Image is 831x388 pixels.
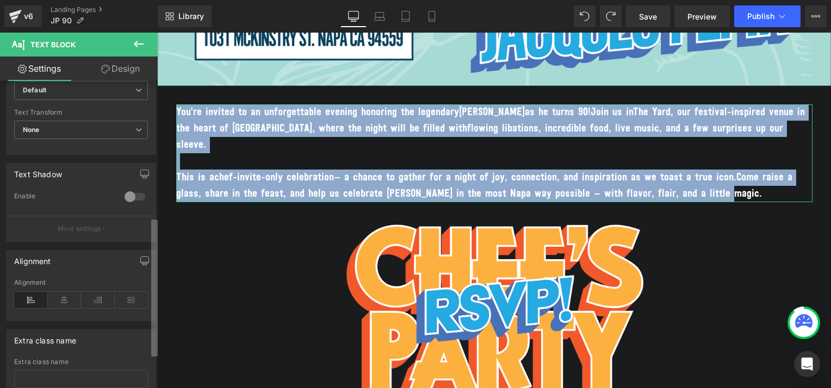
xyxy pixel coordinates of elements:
[674,5,730,27] a: Preview
[4,5,42,27] a: v6
[574,5,596,27] button: Undo
[81,57,160,81] a: Design
[639,11,657,22] span: Save
[340,5,367,27] a: Desktop
[30,40,76,49] span: Text Block
[393,5,419,27] a: Tablet
[14,109,148,116] div: Text Transform
[22,9,35,23] div: v6
[419,5,445,27] a: Mobile
[600,5,622,27] button: Redo
[805,5,827,27] button: More
[23,86,46,95] i: Default
[7,216,156,241] button: More settings
[14,358,148,366] div: Extra class name
[178,11,204,21] span: Library
[367,5,393,27] a: Laptop
[747,12,774,21] span: Publish
[14,164,62,179] div: Text Shadow
[51,5,158,14] a: Landing Pages
[158,5,212,27] a: New Library
[734,5,801,27] button: Publish
[14,330,76,345] div: Extra class name
[14,192,114,203] div: Enable
[23,126,40,134] b: None
[794,351,820,377] div: Open Intercom Messenger
[14,251,51,266] div: Alignment
[58,224,101,234] p: More settings
[14,279,148,286] div: Alignment
[51,16,72,25] span: JP 90
[687,11,717,22] span: Preview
